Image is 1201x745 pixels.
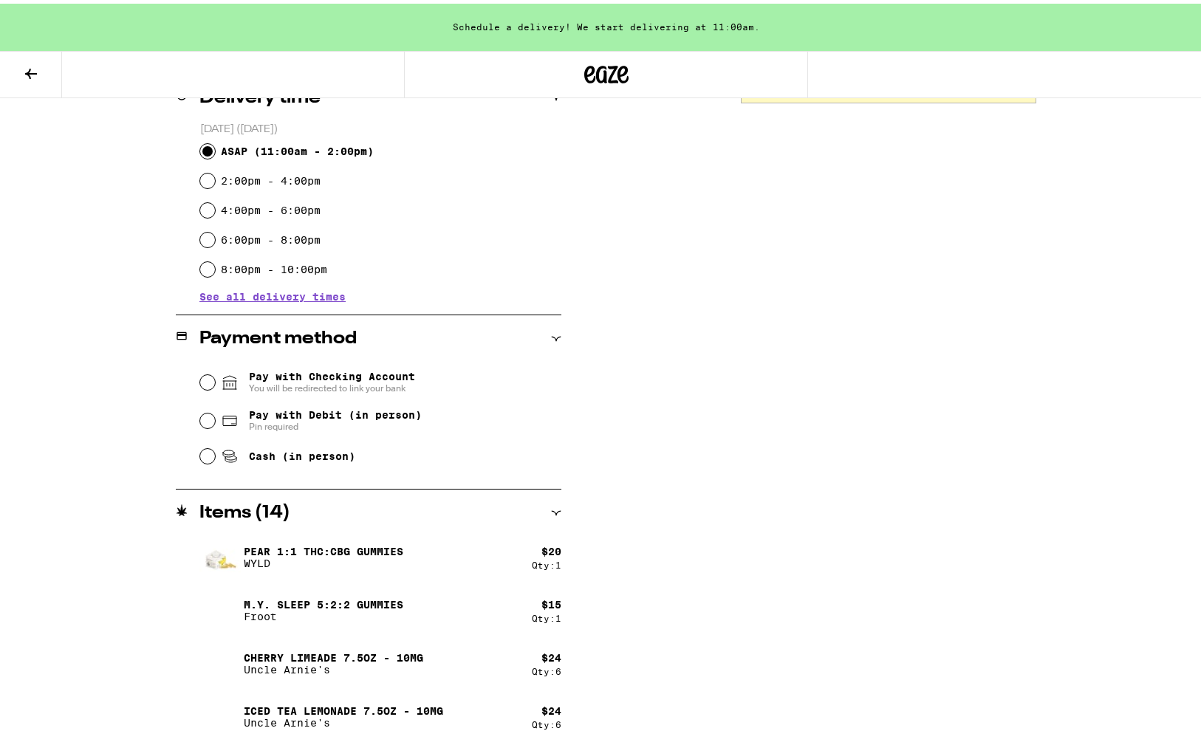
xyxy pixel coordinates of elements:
[199,586,241,628] img: M.Y. SLEEP 5:2:2 Gummies
[221,171,321,183] label: 2:00pm - 4:00pm
[532,557,561,566] div: Qty: 1
[199,639,241,681] img: Cherry Limeade 7.5oz - 10mg
[221,260,327,272] label: 8:00pm - 10:00pm
[249,447,355,459] span: Cash (in person)
[541,648,561,660] div: $ 24
[221,230,321,242] label: 6:00pm - 8:00pm
[244,595,403,607] p: M.Y. SLEEP 5:2:2 Gummies
[199,693,241,734] img: Iced Tea Lemonade 7.5oz - 10mg
[199,501,290,518] h2: Items ( 14 )
[244,660,423,672] p: Uncle Arnie's
[244,648,423,660] p: Cherry Limeade 7.5oz - 10mg
[532,716,561,726] div: Qty: 6
[199,533,241,574] img: Pear 1:1 THC:CBG Gummies
[532,610,561,619] div: Qty: 1
[221,142,374,154] span: ASAP ( 11:00am - 2:00pm )
[199,288,346,298] button: See all delivery times
[532,663,561,673] div: Qty: 6
[244,542,403,554] p: Pear 1:1 THC:CBG Gummies
[9,10,106,22] span: Hi. Need any help?
[244,701,443,713] p: Iced Tea Lemonade 7.5oz - 10mg
[221,201,321,213] label: 4:00pm - 6:00pm
[249,417,422,429] span: Pin required
[249,405,422,417] span: Pay with Debit (in person)
[244,554,403,566] p: WYLD
[199,326,357,344] h2: Payment method
[244,713,443,725] p: Uncle Arnie's
[200,119,561,133] p: [DATE] ([DATE])
[541,701,561,713] div: $ 24
[249,367,415,391] span: Pay with Checking Account
[541,595,561,607] div: $ 15
[249,379,415,391] span: You will be redirected to link your bank
[199,86,321,103] h2: Delivery time
[541,542,561,554] div: $ 20
[244,607,403,619] p: Froot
